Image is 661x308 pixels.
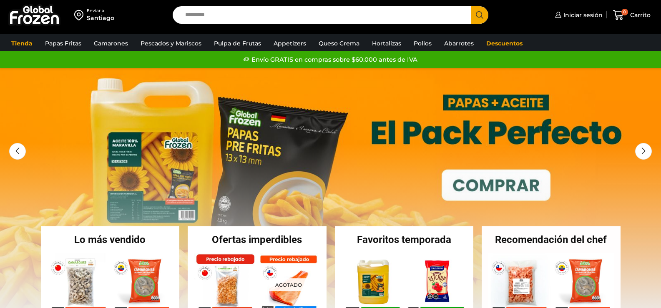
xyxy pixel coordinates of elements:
[9,143,26,160] div: Previous slide
[482,35,527,51] a: Descuentos
[314,35,364,51] a: Queso Crema
[210,35,265,51] a: Pulpa de Frutas
[188,235,327,245] h2: Ofertas imperdibles
[136,35,206,51] a: Pescados y Mariscos
[561,11,603,19] span: Iniciar sesión
[335,235,474,245] h2: Favoritos temporada
[635,143,652,160] div: Next slide
[7,35,37,51] a: Tienda
[74,8,87,22] img: address-field-icon.svg
[90,35,132,51] a: Camarones
[611,5,653,25] a: 0 Carrito
[482,235,621,245] h2: Recomendación del chef
[269,278,308,291] p: Agotado
[87,14,114,22] div: Santiago
[628,11,651,19] span: Carrito
[41,235,180,245] h2: Lo más vendido
[269,35,310,51] a: Appetizers
[87,8,114,14] div: Enviar a
[553,7,603,23] a: Iniciar sesión
[368,35,405,51] a: Hortalizas
[440,35,478,51] a: Abarrotes
[410,35,436,51] a: Pollos
[621,9,628,15] span: 0
[471,6,488,24] button: Search button
[41,35,85,51] a: Papas Fritas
